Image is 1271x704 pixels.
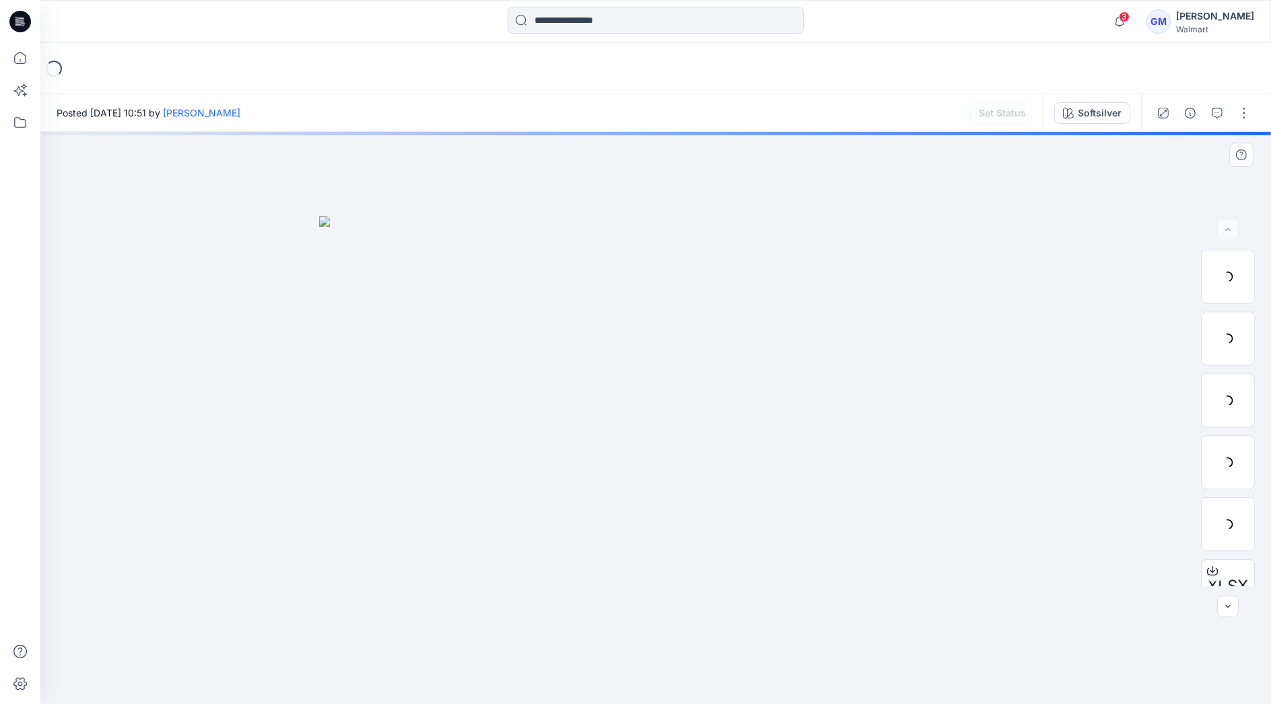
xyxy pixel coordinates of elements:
[1054,102,1130,124] button: Softsilver
[1078,106,1122,120] div: Softsilver
[1179,102,1201,124] button: Details
[1208,574,1249,598] span: XLSX
[319,216,992,704] img: eyJhbGciOiJIUzI1NiIsImtpZCI6IjAiLCJzbHQiOiJzZXMiLCJ0eXAiOiJKV1QifQ.eyJkYXRhIjp7InR5cGUiOiJzdG9yYW...
[1146,9,1171,34] div: GM
[163,107,240,118] a: [PERSON_NAME]
[1176,24,1254,34] div: Walmart
[57,106,240,120] span: Posted [DATE] 10:51 by
[1119,11,1130,22] span: 3
[1176,8,1254,24] div: [PERSON_NAME]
